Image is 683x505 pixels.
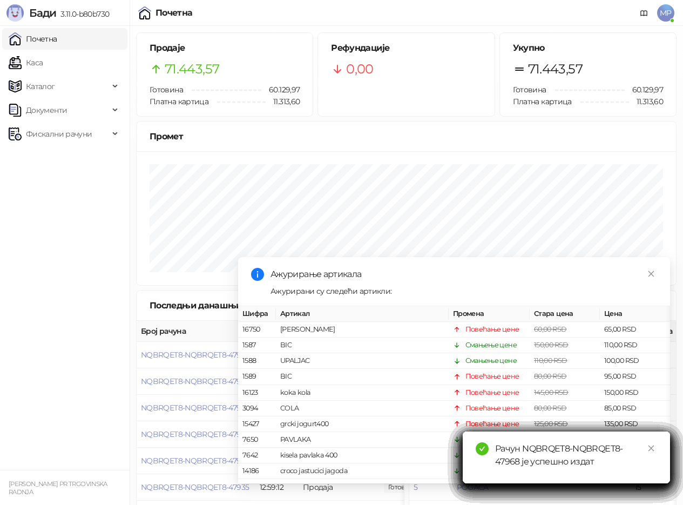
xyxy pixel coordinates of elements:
[238,479,276,495] td: 26
[513,97,572,106] span: Платна картица
[534,388,569,396] span: 145,00 RSD
[346,59,373,79] span: 0,00
[26,99,67,121] span: Документи
[266,96,300,107] span: 11.313,60
[465,403,519,414] div: Повећање цене
[600,338,670,353] td: 110,00 RSD
[465,387,519,398] div: Повећање цене
[276,338,449,353] td: BIC
[141,429,249,439] button: NQBRQET8-NQBRQET8-47937
[600,385,670,400] td: 150,00 RSD
[141,482,249,492] button: NQBRQET8-NQBRQET8-47935
[9,52,43,73] a: Каса
[476,442,489,455] span: check-circle
[657,4,674,22] span: MP
[238,306,276,322] th: Шифра
[600,353,670,369] td: 100,00 RSD
[625,84,663,96] span: 60.129,97
[276,306,449,322] th: Артикал
[150,42,300,55] h5: Продаје
[238,416,276,432] td: 15427
[645,268,657,280] a: Close
[141,350,250,360] button: NQBRQET8-NQBRQET8-47940
[26,76,55,97] span: Каталог
[534,372,566,380] span: 80,00 RSD
[276,322,449,338] td: [PERSON_NAME]
[150,299,293,312] div: Последњи данашњи рачуни
[141,376,249,386] button: NQBRQET8-NQBRQET8-47939
[635,4,653,22] a: Документација
[600,369,670,385] td: 95,00 RSD
[465,371,519,382] div: Повећање цене
[238,448,276,463] td: 7642
[238,385,276,400] td: 16123
[238,338,276,353] td: 1587
[276,463,449,479] td: croco jastucici jagoda
[276,401,449,416] td: COLA
[238,401,276,416] td: 3094
[465,419,519,429] div: Повећање цене
[629,96,663,107] span: 11.313,60
[165,59,219,79] span: 71.443,57
[600,401,670,416] td: 85,00 RSD
[645,442,657,454] a: Close
[276,353,449,369] td: UPALJAC
[600,306,670,322] th: Цена
[29,6,56,19] span: Бади
[150,130,663,143] div: Промет
[6,4,24,22] img: Logo
[600,416,670,432] td: 135,00 RSD
[56,9,109,19] span: 3.11.0-b80b730
[449,306,530,322] th: Промена
[9,480,107,496] small: [PERSON_NAME] PR TRGOVINSKA RADNJA
[534,404,566,412] span: 80,00 RSD
[141,456,249,466] button: NQBRQET8-NQBRQET8-47936
[137,321,255,342] th: Број рачуна
[530,306,600,322] th: Стара цена
[647,270,655,278] span: close
[331,42,481,55] h5: Рефундације
[276,385,449,400] td: koka kola
[534,341,569,349] span: 150,00 RSD
[150,85,183,95] span: Готовина
[276,416,449,432] td: grcki jogurt400
[513,42,663,55] h5: Укупно
[9,28,57,50] a: Почетна
[513,85,546,95] span: Готовина
[238,463,276,479] td: 14186
[155,9,193,17] div: Почетна
[495,442,657,468] div: Рачун NQBRQET8-NQBRQET8-47968 је успешно издат
[465,340,517,351] div: Смањење цене
[238,432,276,448] td: 7650
[465,355,517,366] div: Смањење цене
[276,448,449,463] td: kisela pavlaka 400
[534,356,567,365] span: 110,00 RSD
[238,369,276,385] td: 1589
[647,445,655,452] span: close
[238,322,276,338] td: 16750
[271,268,657,281] div: Ажурирање артикала
[251,268,264,281] span: info-circle
[600,322,670,338] td: 65,00 RSD
[534,420,568,428] span: 125,00 RSD
[150,97,208,106] span: Платна картица
[261,84,300,96] span: 60.129,97
[238,353,276,369] td: 1588
[276,369,449,385] td: BIC
[271,285,657,297] div: Ажурирани су следећи артикли:
[141,403,249,413] button: NQBRQET8-NQBRQET8-47938
[276,479,449,495] td: SILJA
[276,432,449,448] td: PAVLAKA
[26,123,92,145] span: Фискални рачуни
[528,59,583,79] span: 71.443,57
[465,324,519,335] div: Повећање цене
[534,325,566,333] span: 60,00 RSD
